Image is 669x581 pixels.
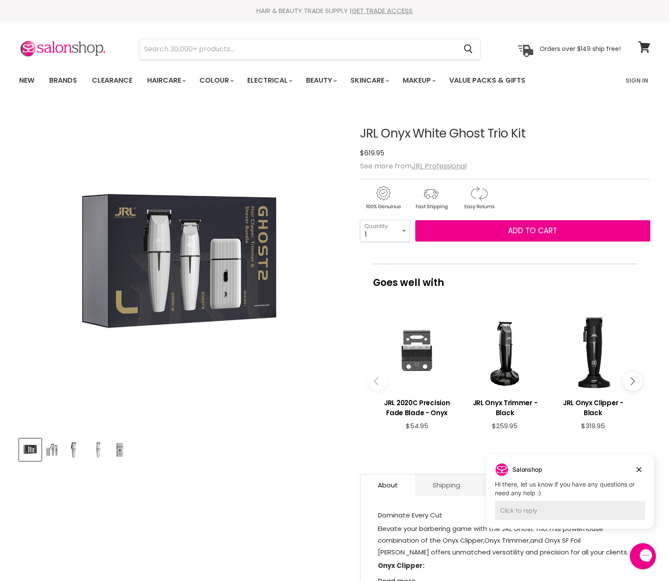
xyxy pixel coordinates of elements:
span: $54.95 [406,421,428,430]
a: View product:JRL Onyx Clipper - Black [553,391,632,422]
button: JRL Onyx White Ghost Trio Kit [87,439,110,461]
a: Brands [43,71,84,90]
h1: JRL Onyx White Ghost Trio Kit [360,127,650,141]
button: JRL Onyx White Ghost Trio Kit [19,439,41,461]
a: GET TRADE ACCESS [352,6,413,15]
a: Electrical [241,71,298,90]
div: HAIR & BEAUTY TRADE SUPPLY | [8,7,661,15]
span: Onyx Trimmer, [484,536,530,545]
span: and Onyx SF Foil [PERSON_NAME] offers unmatched versatility and precision for all your clients. [378,536,629,557]
span: Elevate your barbering game with the JRL Ghost Trio. [378,524,548,533]
div: JRL Onyx White Ghost Trio Kit image. Click or Scroll to Zoom. [19,105,344,430]
nav: Main [8,68,661,93]
a: View product:JRL 2020C Precision Fade Blade - Onyx [377,391,457,422]
img: returns.gif [456,185,502,211]
span: $319.95 [581,421,605,430]
button: Search [457,39,480,59]
h3: JRL 2020C Precision Fade Blade - Onyx [377,398,457,418]
span: Dominate Every Cut [378,510,442,520]
form: Product [139,39,481,60]
input: Search [140,39,457,59]
a: Makeup [396,71,441,90]
button: JRL Onyx White Ghost Trio Kit [112,439,128,461]
ul: Main menu [13,68,576,93]
p: Orders over $149 ship free! [540,45,621,53]
img: JRL Onyx White Ghost Trio Kit [64,440,84,460]
img: JRL Onyx White Ghost Trio Kit [88,440,109,460]
h3: JRL Onyx Trimmer - Black [465,398,545,418]
a: Returns [477,474,537,496]
a: Shipping [415,474,477,496]
a: JRL Professional [412,161,467,171]
a: About [360,474,415,496]
a: Colour [193,71,239,90]
span: Add to cart [508,225,557,236]
img: JRL Onyx White Ghost Trio Kit [45,440,59,460]
iframe: Gorgias live chat campaigns [480,453,660,542]
a: Beauty [299,71,342,90]
span: $619.95 [360,148,384,158]
a: Value Packs & Gifts [443,71,532,90]
p: Goes well with [373,264,637,292]
a: Clearance [85,71,139,90]
span: $259.95 [492,421,518,430]
img: JRL Onyx White Ghost Trio Kit [20,440,40,460]
button: JRL Onyx White Ghost Trio Kit [44,439,60,461]
a: New [13,71,41,90]
a: View product:JRL Onyx Trimmer - Black [465,391,545,422]
select: Quantity [360,220,410,242]
div: Product thumbnails [18,436,346,461]
a: Skincare [344,71,394,90]
a: Haircare [141,71,191,90]
span: See more from [360,161,467,171]
img: JRL Onyx White Ghost Trio Kit [113,440,127,460]
strong: Onyx Clipper: [378,561,424,570]
iframe: Gorgias live chat messenger [625,540,660,572]
h3: JRL Onyx Clipper - Black [553,398,632,418]
span: This powerhouse combination of the Onyx Clipper, [378,524,603,545]
button: JRL Onyx White Ghost Trio Kit [63,439,85,461]
img: genuine.gif [360,185,406,211]
button: Add to cart [415,220,650,242]
a: Sign In [620,71,653,90]
img: shipping.gif [408,185,454,211]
